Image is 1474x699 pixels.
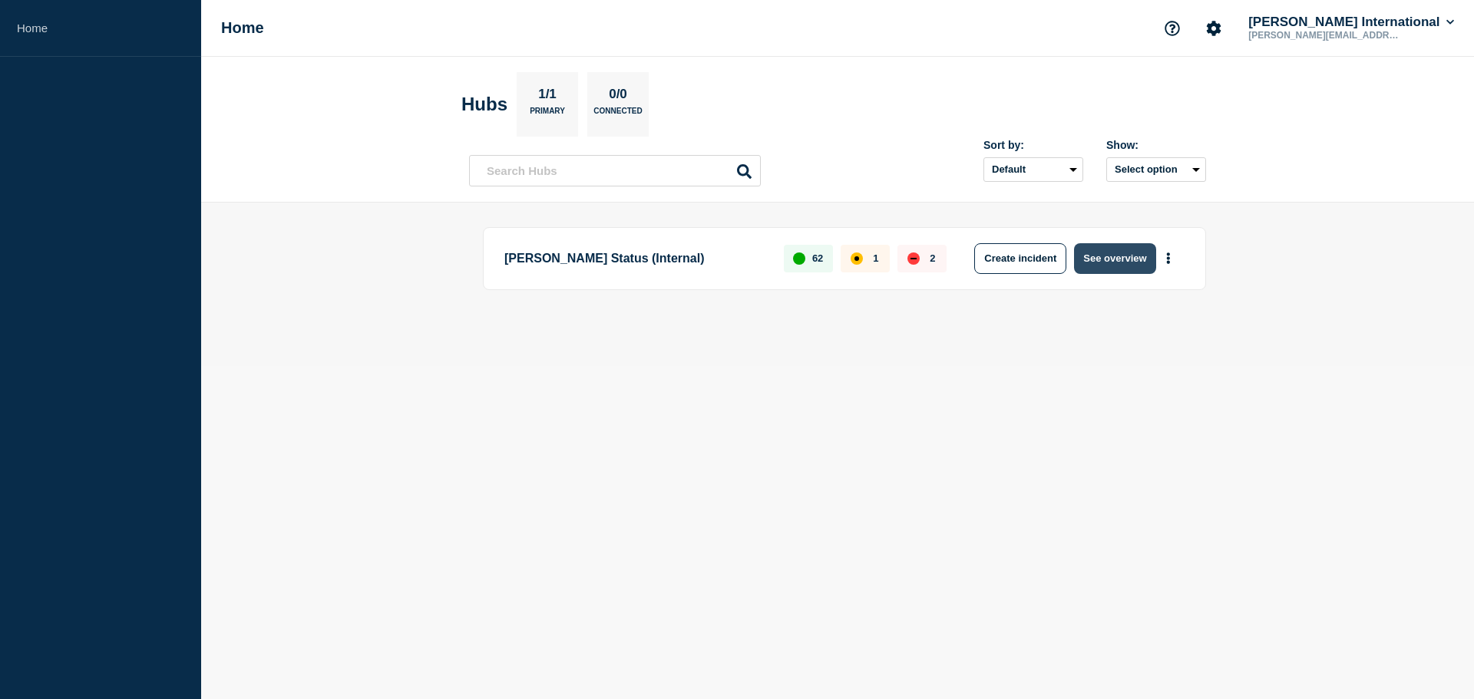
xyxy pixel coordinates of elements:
[1106,139,1206,151] div: Show:
[1106,157,1206,182] button: Select option
[907,252,920,265] div: down
[1245,30,1405,41] p: [PERSON_NAME][EMAIL_ADDRESS][PERSON_NAME][DOMAIN_NAME]
[983,139,1083,151] div: Sort by:
[1158,244,1178,272] button: More actions
[504,243,766,274] p: [PERSON_NAME] Status (Internal)
[461,94,507,115] h2: Hubs
[793,252,805,265] div: up
[974,243,1066,274] button: Create incident
[593,107,642,123] p: Connected
[221,19,264,37] h1: Home
[530,107,565,123] p: Primary
[851,252,863,265] div: affected
[533,87,563,107] p: 1/1
[812,252,823,264] p: 62
[469,155,761,186] input: Search Hubs
[1198,12,1230,45] button: Account settings
[1156,12,1188,45] button: Support
[983,157,1083,182] select: Sort by
[930,252,935,264] p: 2
[603,87,633,107] p: 0/0
[1245,15,1457,30] button: [PERSON_NAME] International
[873,252,878,264] p: 1
[1074,243,1155,274] button: See overview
